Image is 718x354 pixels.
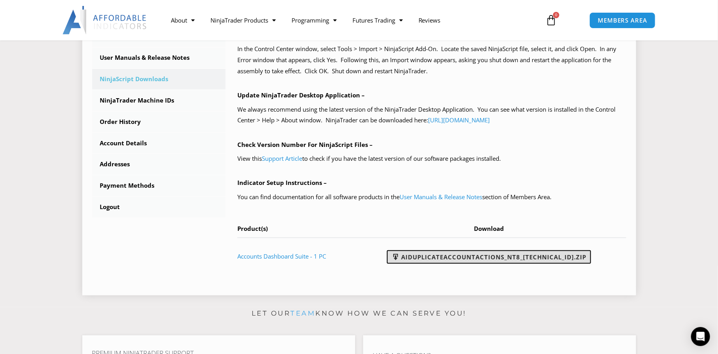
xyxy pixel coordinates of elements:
a: About [163,11,203,29]
a: MEMBERS AREA [589,12,655,29]
a: Payment Methods [92,175,226,196]
a: User Manuals & Release Notes [92,48,226,68]
div: Open Intercom Messenger [691,327,710,346]
a: [URL][DOMAIN_NAME] [428,116,490,124]
p: You can find documentation for all software products in the section of Members Area. [237,192,626,203]
p: In the Control Center window, select Tools > Import > NinjaScript Add-On. Locate the saved NinjaS... [237,44,626,77]
nav: Menu [163,11,536,29]
b: Indicator Setup Instructions – [237,179,327,187]
img: LogoAI | Affordable Indicators – NinjaTrader [63,6,148,34]
a: NinjaScript Downloads [92,69,226,89]
a: Accounts Dashboard Suite - 1 PC [237,252,326,260]
a: Reviews [411,11,449,29]
a: Support Article [262,154,302,162]
b: Update NinjaTrader Desktop Application – [237,91,365,99]
a: Futures Trading [345,11,411,29]
b: Check Version Number For NinjaScript Files – [237,141,373,148]
a: Addresses [92,154,226,175]
a: 0 [534,9,568,32]
a: Logout [92,197,226,217]
span: 0 [553,12,559,18]
span: Product(s) [237,225,268,232]
a: Account Details [92,133,226,154]
a: AIDuplicateAccountActions_NT8_[TECHNICAL_ID].zip [387,250,591,264]
span: Download [474,225,504,232]
nav: Account pages [92,26,226,217]
a: team [290,309,315,317]
a: User Manuals & Release Notes [400,193,482,201]
p: Let our know how we can serve you! [82,307,636,320]
a: NinjaTrader Products [203,11,284,29]
a: NinjaTrader Machine IDs [92,90,226,111]
a: Order History [92,112,226,132]
a: Programming [284,11,345,29]
p: We always recommend using the latest version of the NinjaTrader Desktop Application. You can see ... [237,104,626,126]
p: View this to check if you have the latest version of our software packages installed. [237,153,626,164]
span: MEMBERS AREA [598,17,647,23]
